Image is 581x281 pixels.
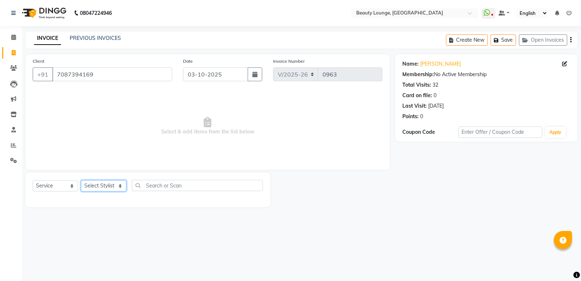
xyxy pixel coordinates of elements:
[491,34,516,46] button: Save
[458,127,542,138] input: Enter Offer / Coupon Code
[34,32,61,45] a: INVOICE
[402,60,419,68] div: Name:
[70,35,121,41] a: PREVIOUS INVOICES
[402,128,458,136] div: Coupon Code
[80,3,112,23] b: 08047224946
[132,180,263,191] input: Search or Scan
[402,102,427,110] div: Last Visit:
[19,3,68,23] img: logo
[402,113,419,120] div: Points:
[434,92,436,99] div: 0
[446,34,488,46] button: Create New
[432,81,438,89] div: 32
[402,92,432,99] div: Card on file:
[52,67,172,81] input: Search by Name/Mobile/Email/Code
[33,58,44,65] label: Client
[402,81,431,89] div: Total Visits:
[420,60,461,68] a: [PERSON_NAME]
[273,58,305,65] label: Invoice Number
[420,113,423,120] div: 0
[428,102,444,110] div: [DATE]
[402,71,570,78] div: No Active Membership
[33,67,53,81] button: +91
[402,71,434,78] div: Membership:
[519,34,567,46] button: Open Invoices
[545,127,566,138] button: Apply
[33,90,382,162] span: Select & add items from the list below
[183,58,193,65] label: Date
